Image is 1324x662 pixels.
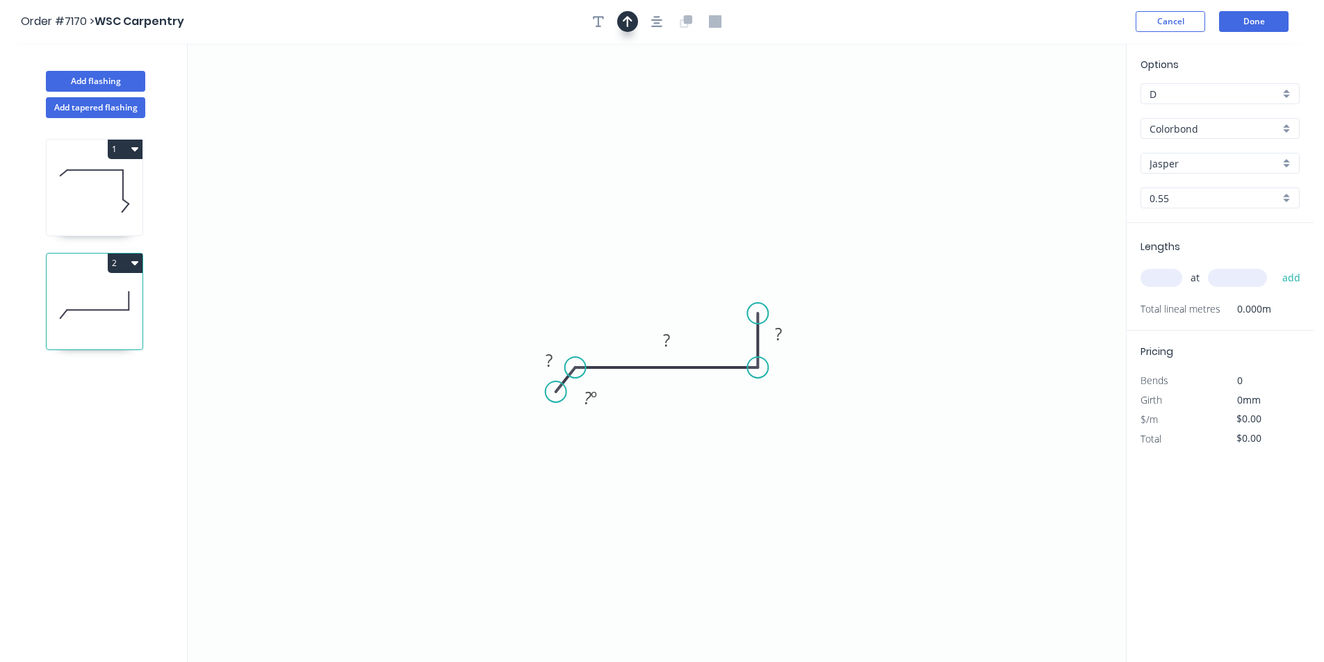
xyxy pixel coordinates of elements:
[1275,266,1308,290] button: add
[1141,393,1162,406] span: Girth
[108,140,142,159] button: 1
[188,43,1126,662] svg: 0
[1141,299,1220,319] span: Total lineal metres
[95,13,184,29] span: WSC Carpentry
[1141,345,1173,358] span: Pricing
[1141,240,1180,254] span: Lengths
[1191,268,1200,288] span: at
[1220,299,1271,319] span: 0.000m
[1219,11,1289,32] button: Done
[46,97,145,118] button: Add tapered flashing
[1141,58,1179,72] span: Options
[1150,122,1280,136] input: Material
[1141,413,1158,426] span: $/m
[108,254,142,273] button: 2
[1150,156,1280,171] input: Colour
[775,322,782,345] tspan: ?
[584,386,591,409] tspan: ?
[46,71,145,92] button: Add flashing
[546,349,553,372] tspan: ?
[21,13,95,29] span: Order #7170 >
[1141,374,1168,387] span: Bends
[663,329,670,351] tspan: ?
[1150,87,1280,101] input: Price level
[1136,11,1205,32] button: Cancel
[1141,432,1161,445] span: Total
[1237,393,1261,406] span: 0mm
[1237,374,1243,387] span: 0
[591,386,597,409] tspan: º
[1150,191,1280,206] input: Thickness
